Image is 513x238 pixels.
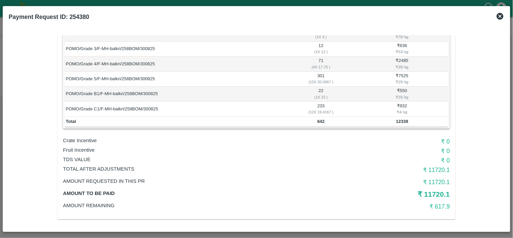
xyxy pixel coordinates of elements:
h6: ₹ 0 [321,137,450,146]
div: ( 15 X 20.0667 ) [287,79,355,85]
div: ₹ 25 / kg [357,79,447,85]
td: 22 [286,87,356,102]
div: ( 4 X 17.75 ) [287,64,355,70]
td: 233 [286,102,356,116]
b: Payment Request ID: 254380 [9,14,89,20]
p: Fruit Incentive [63,146,321,154]
h6: ₹ 0 [321,156,450,165]
div: ( 1 X 22 ) [287,94,355,100]
td: 301 [286,72,356,87]
div: ( 1 X 3 ) [287,34,355,40]
td: 12 [286,42,356,57]
p: Amount to be paid [63,190,321,197]
p: Amount Requested in this PR [63,177,321,185]
td: ₹ 636 [356,42,448,57]
p: Crate Incentive [63,137,321,144]
div: ₹ 70 / kg [357,34,447,40]
b: 642 [318,119,325,124]
td: ₹ 7525 [356,72,448,87]
div: ( 12 X 19.4167 ) [287,109,355,115]
div: ( 1 X 12 ) [287,49,355,55]
div: ₹ 25 / kg [357,94,447,100]
td: 71 [286,57,356,71]
p: Amount Remaining [63,202,321,209]
h6: ₹ 617.9 [321,202,450,211]
td: POMO/Grade C1/F-MH-balkri/258BOM/300825 [65,102,286,116]
div: ₹ 53 / kg [357,49,447,55]
h6: ₹ 0 [321,146,450,156]
h6: ₹ 11720.1 [321,177,450,187]
td: ₹ 2485 [356,57,448,71]
td: POMO/Grade 3/F-MH-balkri/258BOM/300825 [65,42,286,57]
div: ₹ 4 / kg [357,109,447,115]
div: ₹ 35 / kg [357,64,447,70]
td: ₹ 550 [356,87,448,102]
td: POMO/Grade 4/F-MH-balkri/258BOM/300825 [65,57,286,71]
b: Total [66,119,76,124]
p: TDS VALUE [63,156,321,163]
td: POMO/Grade 5/F-MH-balkri/258BOM/300825 [65,72,286,87]
h6: ₹ 11720.1 [321,165,450,175]
h5: ₹ 11720.1 [321,190,450,199]
b: 12338 [396,119,408,124]
td: POMO/Grade B1/F-MH-balkri/258BOM/300825 [65,87,286,102]
td: ₹ 932 [356,102,448,116]
p: Total After adjustments [63,165,321,173]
